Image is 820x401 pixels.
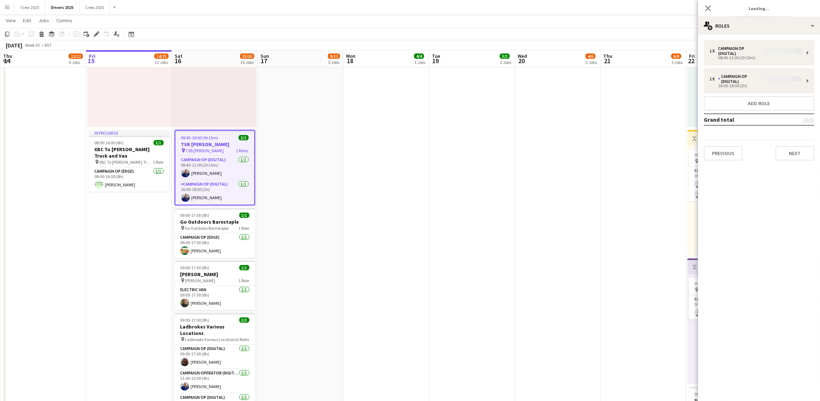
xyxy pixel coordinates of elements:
span: 15 [88,57,95,65]
span: 08:45-18:00 (9h15m) [181,135,218,140]
span: 08:00-16:00 (8h) [95,140,124,145]
app-card-role: Campaign Operator (Digital)1/111:00-15:00 (4h)[PERSON_NAME] [175,369,255,393]
span: Thu [3,53,12,59]
h3: XBC To [PERSON_NAME] Truck and Van [89,146,169,159]
span: 3 Roles [237,337,249,342]
app-card-role: Campaign Op (Edge)1/108:00-16:00 (8h)[PERSON_NAME] [89,167,169,192]
span: Fri [89,53,95,59]
span: Sun [260,53,269,59]
app-card-role: Campaign Op (Digital)0/209:00-17:00 (8h) [689,167,769,201]
div: In progress08:00-16:00 (8h)1/1XBC To [PERSON_NAME] Truck and Van XBC To [PERSON_NAME] Truck and V... [89,130,169,192]
span: 19 [431,57,440,65]
span: 16 [174,57,183,65]
app-job-card: 09:00-17:00 (8h)0/2 [PERSON_NAME] [GEOGRAPHIC_DATA]1 RoleCampaign Op (Digital)0/209:00-17:00 (8h) [689,149,769,201]
span: 21 [602,57,612,65]
span: 4/6 [585,53,595,59]
app-job-card: 08:45-18:00 (9h15m)2/2TSB [PERSON_NAME] TSB [PERSON_NAME]2 RolesCampaign Op (Digital)1/108:45-11:... [175,130,255,205]
h3: TSB [PERSON_NAME] [175,141,254,148]
app-job-card: 09:00-17:00 (8h)0/1 Wren Kitchens [GEOGRAPHIC_DATA]1 RoleCampaign Op (Digital)0/109:00-17:00 (8h) [689,278,769,320]
span: Go Outdoors Barnstaple [185,225,229,231]
span: Tue [432,53,440,59]
span: 18 [345,57,355,65]
span: 1 Role [153,159,164,165]
span: Thu [603,53,612,59]
app-card-role: Campaign Op (Edge)1/109:00-17:00 (8h)[PERSON_NAME] [175,233,255,258]
div: BST [44,42,52,48]
span: 6/9 [671,53,681,59]
a: Edit [20,16,34,25]
span: 1/1 [154,140,164,145]
div: 6 Jobs [69,60,83,65]
div: 5 Jobs [671,60,683,65]
span: 11/12 [69,53,83,59]
span: 1 Role [239,278,249,283]
div: 5 Jobs [328,60,340,65]
app-card-role: Campaign Op (Digital)1/108:45-11:00 (2h15m)[PERSON_NAME] [175,156,254,180]
div: In progress [89,130,169,136]
span: 09:00-17:00 (8h) [694,281,724,286]
span: TSB [PERSON_NAME] [186,148,224,153]
span: 2/2 [239,135,249,140]
button: Drivers 2025 [45,0,80,14]
span: XBC To [PERSON_NAME] Truck and Van [99,159,153,165]
app-card-role: Campaign Op (Digital)1/109:00-17:00 (8h)[PERSON_NAME] [175,345,255,369]
h3: Go Outdoors Barnstaple [175,219,255,225]
span: 3/3 [239,317,249,323]
div: Roles [698,17,820,34]
span: 9/12 [328,53,340,59]
span: Jobs [38,17,49,24]
span: 1/1 [239,213,249,218]
span: 22 [688,57,695,65]
span: Fri [689,53,695,59]
button: Previous [704,146,743,160]
span: 14 [2,57,12,65]
span: 09:00-17:00 (8h) [180,317,209,323]
span: Comms [56,17,72,24]
span: 09:00-17:00 (8h) [180,265,209,270]
span: 2 Roles [236,148,249,153]
app-card-role: Campaign Op (Digital)0/109:00-17:00 (8h) [689,295,769,320]
button: Crew 2025 [15,0,45,14]
div: 15 Jobs [240,60,254,65]
h3: [PERSON_NAME] [175,271,255,278]
h3: Ladbrokes Various Locations [175,323,255,336]
span: 15/30 [240,53,254,59]
button: Add role [704,96,814,111]
td: Grand total [704,114,784,125]
app-job-card: 09:00-17:00 (8h)1/1[PERSON_NAME] [PERSON_NAME]1 RoleElectric Van1/109:00-17:00 (8h)[PERSON_NAME] [175,261,255,310]
app-job-card: 09:00-17:00 (8h)1/1Go Outdoors Barnstaple Go Outdoors Barnstaple1 RoleCampaign Op (Edge)1/109:00-... [175,208,255,258]
span: Sat [175,53,183,59]
span: 09:00-17:00 (8h) [695,391,724,397]
span: Edit [23,17,31,24]
button: Next [776,146,814,160]
div: 3 Jobs [414,60,425,65]
span: 09:00-17:00 (8h) [180,213,209,218]
span: Week 33 [24,42,42,48]
h3: Loading... [698,4,820,13]
span: 09:00-17:00 (8h) [694,152,724,158]
span: 20 [517,57,527,65]
app-card-role: Electric Van1/109:00-17:00 (8h)[PERSON_NAME] [175,286,255,310]
div: [DATE] [6,42,22,49]
span: 1 Role [239,225,249,231]
div: 2 Jobs [586,60,597,65]
span: 3/3 [500,53,510,59]
app-card-role: Campaign Op (Digital)1/116:00-18:00 (2h)[PERSON_NAME] [175,180,254,205]
span: 1/1 [239,265,249,270]
button: Crew 2023 [80,0,110,14]
div: 11 Jobs [155,60,168,65]
span: View [6,17,16,24]
span: 14/21 [154,53,169,59]
span: Wed [518,53,527,59]
a: View [3,16,19,25]
span: Mon [346,53,355,59]
span: Ladbrooks Various Locations [185,337,237,342]
span: 4/4 [414,53,424,59]
div: 2 Jobs [500,60,511,65]
a: Comms [53,16,75,25]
